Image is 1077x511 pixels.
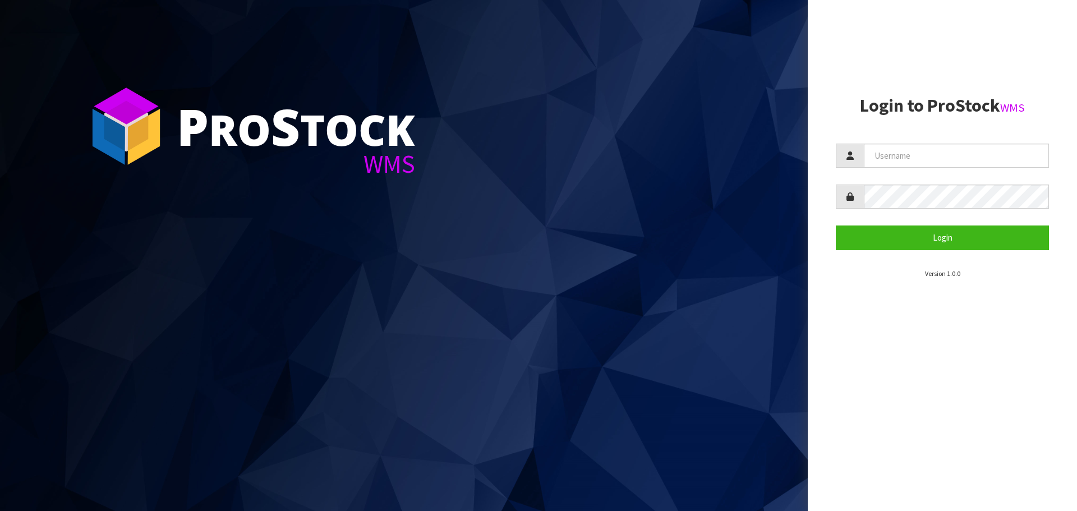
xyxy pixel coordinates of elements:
[177,92,209,160] span: P
[177,101,415,151] div: ro tock
[177,151,415,177] div: WMS
[925,269,960,278] small: Version 1.0.0
[1000,100,1025,115] small: WMS
[271,92,300,160] span: S
[84,84,168,168] img: ProStock Cube
[836,96,1049,116] h2: Login to ProStock
[836,225,1049,250] button: Login
[864,144,1049,168] input: Username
